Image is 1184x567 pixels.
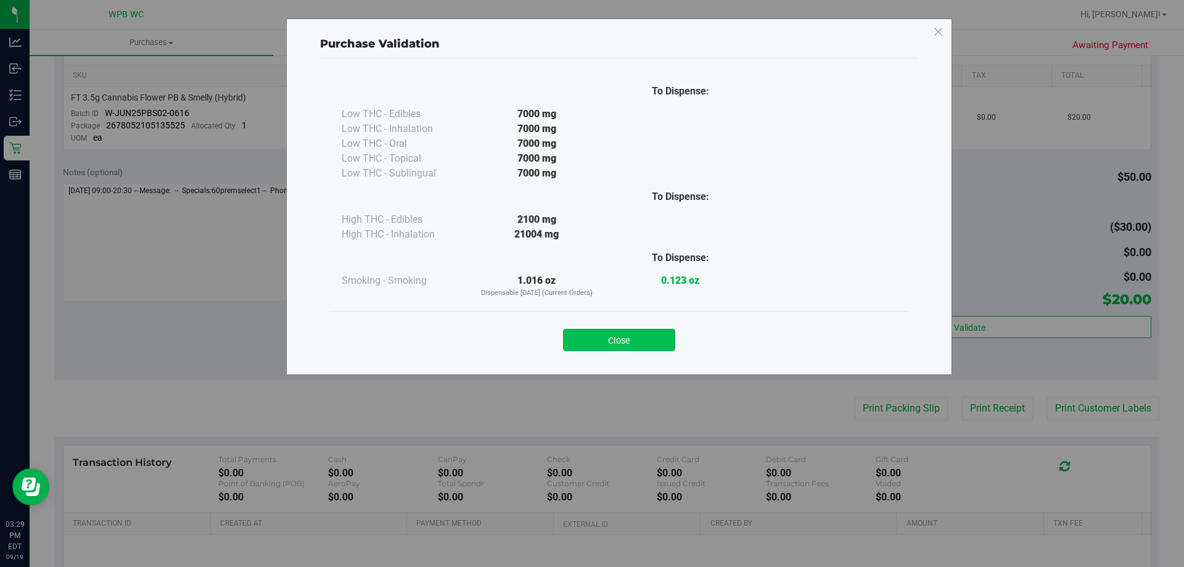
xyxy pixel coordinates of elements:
div: High THC - Inhalation [342,227,465,242]
strong: 0.123 oz [661,275,699,286]
div: Low THC - Inhalation [342,122,465,136]
div: Low THC - Edibles [342,107,465,122]
div: 7000 mg [465,166,609,181]
iframe: Resource center [12,468,49,505]
div: 7000 mg [465,136,609,151]
div: 1.016 oz [465,273,609,299]
span: Purchase Validation [320,37,440,51]
div: To Dispense: [609,250,752,265]
div: Low THC - Topical [342,151,465,166]
p: Dispensable [DATE] (Current Orders) [465,288,609,299]
div: Low THC - Sublingual [342,166,465,181]
div: 7000 mg [465,122,609,136]
button: Close [563,329,675,351]
div: To Dispense: [609,189,752,204]
div: Smoking - Smoking [342,273,465,288]
div: 2100 mg [465,212,609,227]
div: 7000 mg [465,151,609,166]
div: High THC - Edibles [342,212,465,227]
div: 21004 mg [465,227,609,242]
div: To Dispense: [609,84,752,99]
div: Low THC - Oral [342,136,465,151]
div: 7000 mg [465,107,609,122]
